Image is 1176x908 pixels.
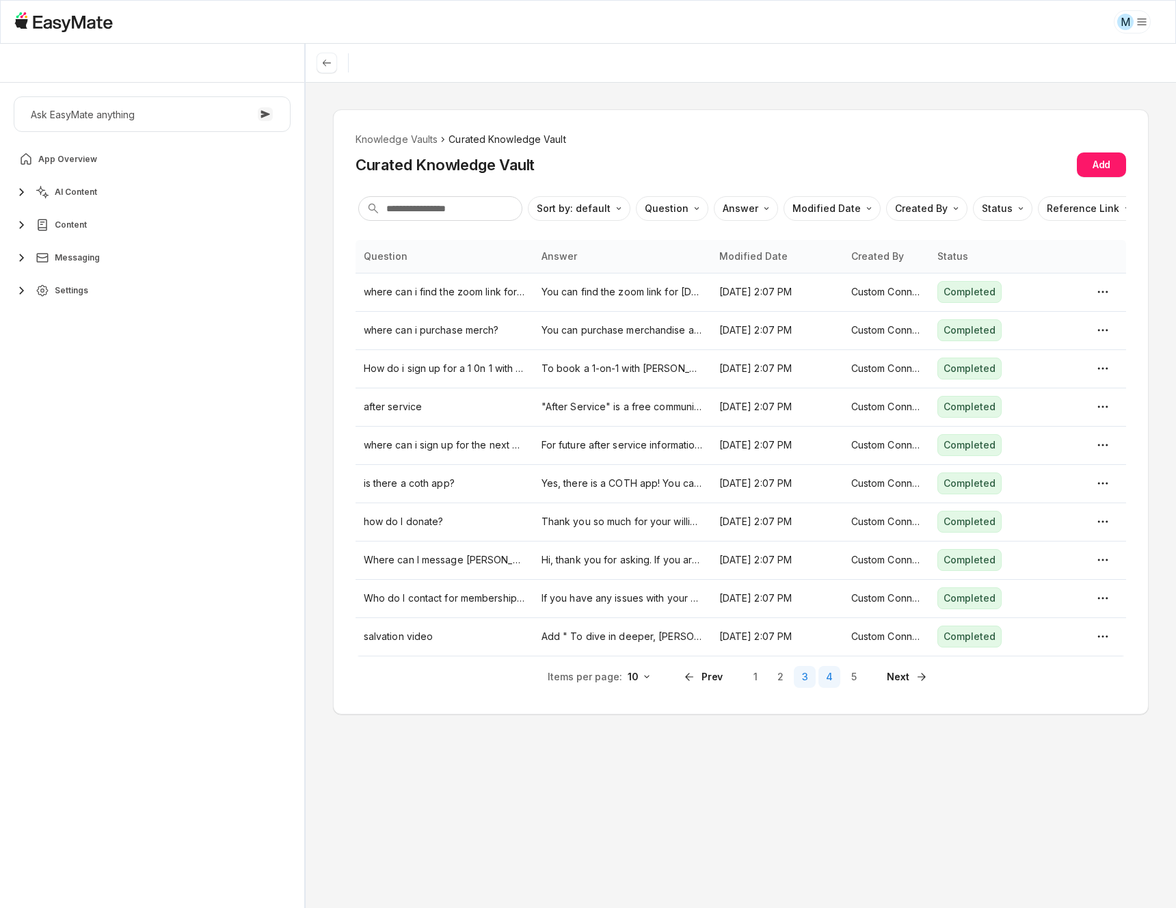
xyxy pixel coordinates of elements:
[55,187,97,198] span: AI Content
[719,476,835,491] p: [DATE] 2:07 PM
[719,361,835,376] p: [DATE] 2:07 PM
[542,323,703,338] p: You can purchase merchandise at [DOMAIN_NAME]. There you'll find items like hats, windbreakers, p...
[719,438,835,453] p: [DATE] 2:07 PM
[784,196,881,221] button: Modified Date
[55,285,88,296] span: Settings
[719,514,835,529] p: [DATE] 2:07 PM
[818,666,840,688] button: 4
[542,476,703,491] p: Yes, there is a COTH app! You can find it on your app store under "Core of the Heart" where you c...
[356,240,533,273] th: Question
[364,476,525,491] p: is there a coth app?
[982,201,1013,216] p: Status
[843,666,865,688] button: 5
[929,240,1073,273] th: Status
[364,552,525,567] p: Where can I message [PERSON_NAME]?
[55,219,87,230] span: Content
[851,438,922,453] p: Custom Connector
[542,438,703,453] p: For future after service information, you can text the word "Afters" to the number [PHONE_NUMBER].
[711,240,843,273] th: Modified Date
[38,154,97,165] span: App Overview
[719,323,835,338] p: [DATE] 2:07 PM
[745,666,766,688] button: 1
[714,196,778,221] button: Answer
[1117,14,1134,30] div: M
[542,284,703,299] p: You can find the zoom link for [DEMOGRAPHIC_DATA] class on the the website: [DOMAIN_NAME] 1. Log ...
[364,629,525,644] p: salvation video
[449,132,565,147] span: Curated Knowledge Vault
[55,252,100,263] span: Messaging
[364,399,525,414] p: after service
[719,552,835,567] p: [DATE] 2:07 PM
[937,511,1002,533] div: Completed
[636,196,708,221] button: Question
[937,626,1002,647] div: Completed
[364,323,525,338] p: where can i purchase merch?
[542,591,703,606] p: If you have any issues with your account that are related to user interface errors or need suppor...
[1077,152,1126,177] button: Add
[723,201,758,216] p: Answer
[851,284,922,299] p: Custom Connector
[533,240,711,273] th: Answer
[973,196,1032,221] button: Status
[14,96,291,132] button: Ask EasyMate anything
[843,240,930,273] th: Created By
[851,552,922,567] p: Custom Connector
[548,669,622,684] p: Items per page:
[14,178,291,206] button: AI Content
[937,549,1002,571] div: Completed
[1038,196,1139,221] button: Reference Link
[542,361,703,376] p: To book a 1-on-1 with [PERSON_NAME], please reach out to him by email: [EMAIL_ADDRESS][DOMAIN_NAME]
[851,361,922,376] p: Custom Connector
[364,514,525,529] p: how do I donate?
[937,587,1002,609] div: Completed
[528,196,630,221] button: Sort by: default
[542,399,703,414] p: "After Service" is a free community event designed to bring people together in real life, moving ...
[677,665,729,689] button: Go to previous page
[719,591,835,606] p: [DATE] 2:07 PM
[719,284,835,299] p: [DATE] 2:07 PM
[542,514,703,529] p: Thank you so much for your willingness to support! You can click on the "Donate" tab on the websi...
[542,552,703,567] p: Hi, thank you for asking. If you are a Tier 2 or Tier 3 member, you can message [PERSON_NAME] dir...
[794,666,816,688] button: 3
[14,211,291,239] button: Content
[356,132,1126,147] nav: breadcrumb
[356,132,438,147] li: Knowledge Vaults
[851,323,922,338] p: Custom Connector
[937,358,1002,379] div: Completed
[1047,201,1119,216] p: Reference Link
[364,284,525,299] p: where can i find the zoom link for [DEMOGRAPHIC_DATA] class?
[542,629,703,644] p: Add " To dive in deeper, [PERSON_NAME] has a great video and podcast episode on Salvation. You ca...
[937,434,1002,456] div: Completed
[14,244,291,271] button: Messaging
[851,476,922,491] p: Custom Connector
[14,277,291,304] button: Settings
[356,155,535,175] h2: Curated Knowledge Vault
[537,201,611,216] p: Sort by: default
[851,399,922,414] p: Custom Connector
[937,396,1002,418] div: Completed
[792,201,861,216] p: Modified Date
[364,361,525,376] p: How do i sign up for a 1 0n 1 with [PERSON_NAME]?
[851,629,922,644] p: Custom Connector
[719,399,835,414] p: [DATE] 2:07 PM
[851,514,922,529] p: Custom Connector
[719,629,835,644] p: [DATE] 2:07 PM
[886,196,967,221] button: Created By
[937,319,1002,341] div: Completed
[851,591,922,606] p: Custom Connector
[364,438,525,453] p: where can i sign up for the next after service?
[895,201,948,216] p: Created By
[881,665,934,689] button: Go to next page
[769,666,791,688] button: 2
[937,281,1002,303] div: Completed
[937,472,1002,494] div: Completed
[14,146,291,173] a: App Overview
[645,201,689,216] p: Question
[364,591,525,606] p: Who do I contact for membership issues?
